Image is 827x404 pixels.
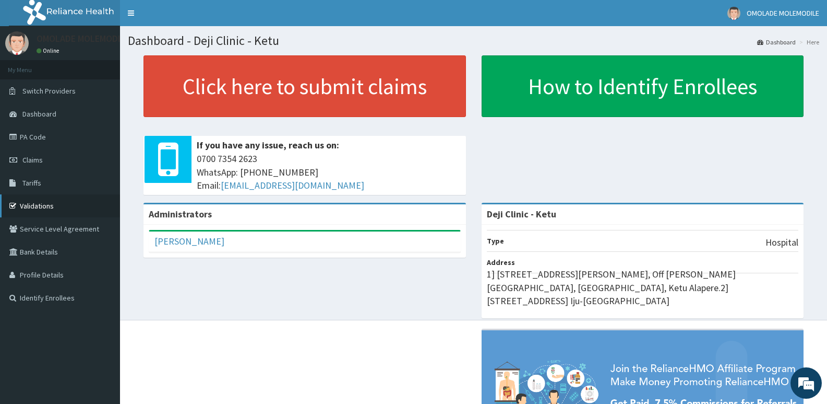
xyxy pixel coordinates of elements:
b: Address [487,258,515,267]
span: OMOLADE MOLEMODILE [747,8,819,18]
span: Dashboard [22,109,56,119]
a: [EMAIL_ADDRESS][DOMAIN_NAME] [221,179,364,191]
li: Here [797,38,819,47]
a: Click here to submit claims [143,55,466,117]
span: Tariffs [22,178,41,188]
b: Type [487,236,504,246]
a: Dashboard [757,38,796,47]
span: Claims [22,155,43,165]
span: Switch Providers [22,86,76,96]
h1: Dashboard - Deji Clinic - Ketu [128,34,819,48]
img: User Image [727,7,740,20]
p: Hospital [765,236,798,249]
img: User Image [5,31,29,55]
b: Administrators [149,208,212,220]
a: Online [37,47,62,54]
a: [PERSON_NAME] [154,235,224,247]
strong: Deji Clinic - Ketu [487,208,556,220]
span: 0700 7354 2623 WhatsApp: [PHONE_NUMBER] Email: [197,152,461,192]
a: How to Identify Enrollees [482,55,804,117]
b: If you have any issue, reach us on: [197,139,339,151]
p: 1] [STREET_ADDRESS][PERSON_NAME], Off [PERSON_NAME][GEOGRAPHIC_DATA], [GEOGRAPHIC_DATA], Ketu Ala... [487,268,799,308]
p: OMOLADE MOLEMODILE [37,34,130,43]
